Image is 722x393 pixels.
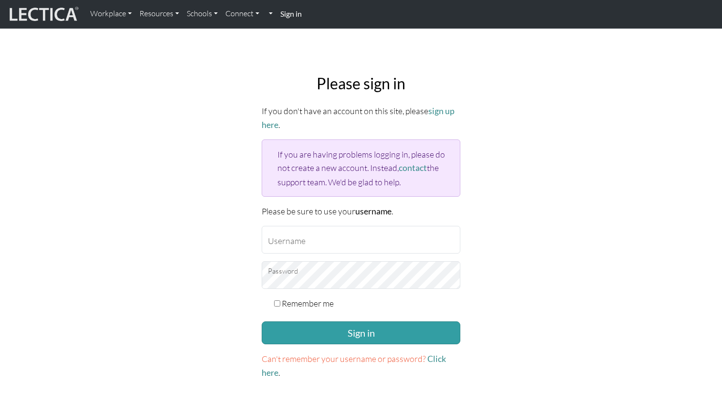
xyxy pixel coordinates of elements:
p: Please be sure to use your . [262,204,460,218]
button: Sign in [262,321,460,344]
img: lecticalive [7,5,79,23]
a: Workplace [86,4,136,24]
h2: Please sign in [262,74,460,93]
a: contact [399,163,427,173]
a: Resources [136,4,183,24]
p: If you don't have an account on this site, please . [262,104,460,132]
span: Can't remember your username or password? [262,353,426,364]
input: Username [262,226,460,254]
div: If you are having problems logging in, please do not create a new account. Instead, the support t... [262,139,460,196]
strong: Sign in [280,9,302,18]
a: Connect [222,4,263,24]
p: . [262,352,460,380]
label: Remember me [282,297,334,310]
strong: username [355,206,392,216]
a: Sign in [276,4,306,24]
a: Schools [183,4,222,24]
